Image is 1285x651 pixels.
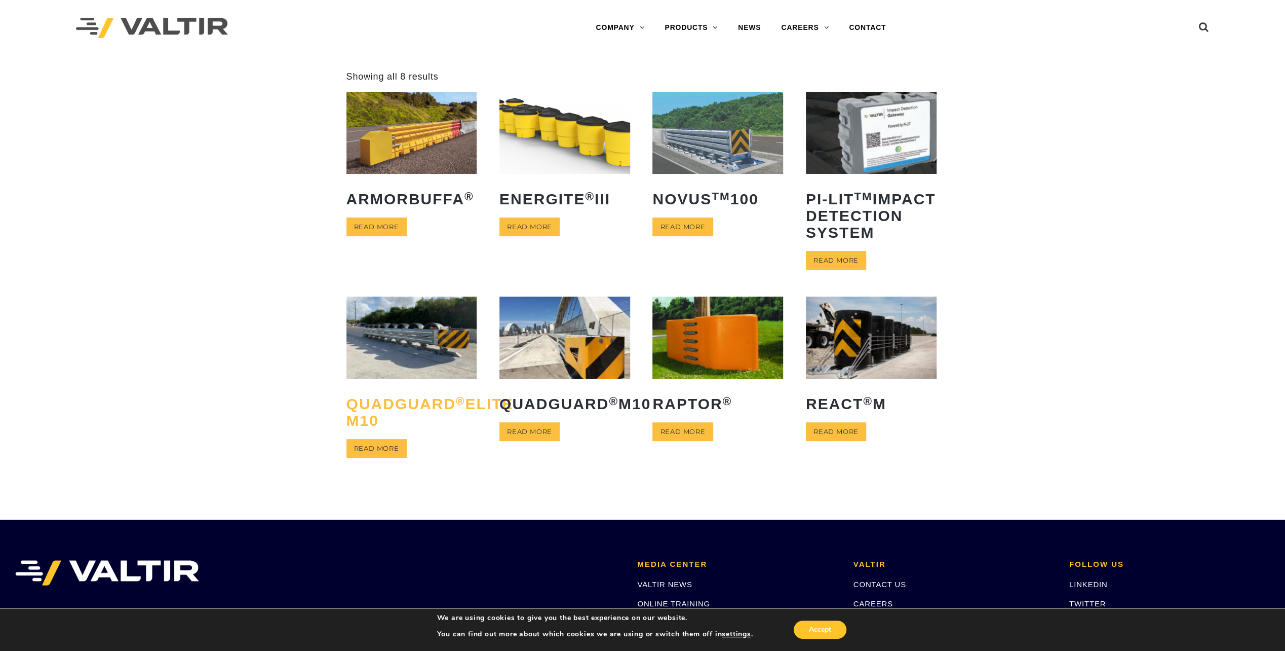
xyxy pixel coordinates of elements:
a: QuadGuard®Elite M10 [346,297,477,436]
sup: TM [854,190,873,203]
sup: ® [464,190,474,203]
a: Read more about “PI-LITTM Impact Detection System” [806,251,866,270]
a: Read more about “ENERGITE® III” [499,218,560,236]
a: TWITTER [1069,599,1106,608]
a: Read more about “REACT® M” [806,422,866,441]
a: PI-LITTMImpact Detection System [806,92,937,248]
a: ENERGITE®III [499,92,630,214]
sup: ® [456,395,465,408]
a: CAREERS [853,599,893,608]
sup: ® [863,395,873,408]
h2: PI-LIT Impact Detection System [806,183,937,248]
a: COMPANY [586,18,654,38]
a: VALTIR NEWS [637,580,692,589]
p: We are using cookies to give you the best experience on our website. [437,613,753,623]
h2: RAPTOR [652,388,783,420]
a: CONTACT [839,18,896,38]
a: CONTACT US [853,580,906,589]
h2: FOLLOW US [1069,560,1270,569]
h2: QuadGuard M10 [499,388,630,420]
img: Valtir [76,18,228,39]
sup: ® [723,395,732,408]
h2: VALTIR [853,560,1054,569]
a: Read more about “ArmorBuffa®” [346,218,407,236]
h2: NOVUS 100 [652,183,783,215]
h2: QuadGuard Elite M10 [346,388,477,437]
a: LINKEDIN [1069,580,1108,589]
h2: ArmorBuffa [346,183,477,215]
a: ONLINE TRAINING [637,599,710,608]
a: NOVUSTM100 [652,92,783,214]
a: PRODUCTS [654,18,728,38]
a: Read more about “QuadGuard® Elite M10” [346,439,407,458]
a: ArmorBuffa® [346,92,477,214]
a: Read more about “RAPTOR®” [652,422,713,441]
img: VALTIR [15,560,199,586]
a: NEWS [728,18,771,38]
a: QuadGuard®M10 [499,297,630,419]
a: Read more about “QuadGuard® M10” [499,422,560,441]
a: REACT®M [806,297,937,419]
sup: TM [712,190,730,203]
h2: REACT M [806,388,937,420]
button: settings [722,630,751,639]
sup: ® [609,395,618,408]
sup: ® [585,190,595,203]
a: RAPTOR® [652,297,783,419]
a: CAREERS [771,18,839,38]
button: Accept [794,621,846,639]
h2: ENERGITE III [499,183,630,215]
a: Read more about “NOVUSTM 100” [652,218,713,236]
p: You can find out more about which cookies we are using or switch them off in . [437,630,753,639]
h2: MEDIA CENTER [637,560,838,569]
p: Showing all 8 results [346,71,439,83]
